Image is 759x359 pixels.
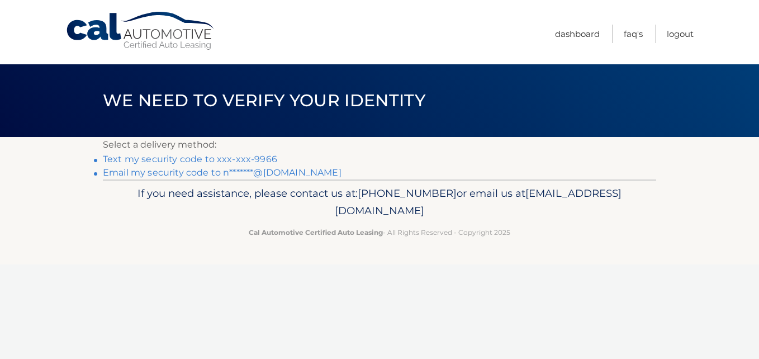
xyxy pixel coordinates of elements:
p: Select a delivery method: [103,137,656,153]
span: We need to verify your identity [103,90,425,111]
a: Logout [667,25,694,43]
p: If you need assistance, please contact us at: or email us at [110,185,649,220]
a: FAQ's [624,25,643,43]
p: - All Rights Reserved - Copyright 2025 [110,226,649,238]
a: Cal Automotive [65,11,216,51]
span: [PHONE_NUMBER] [358,187,457,200]
strong: Cal Automotive Certified Auto Leasing [249,228,383,237]
a: Email my security code to n*******@[DOMAIN_NAME] [103,167,341,178]
a: Dashboard [555,25,600,43]
a: Text my security code to xxx-xxx-9966 [103,154,277,164]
